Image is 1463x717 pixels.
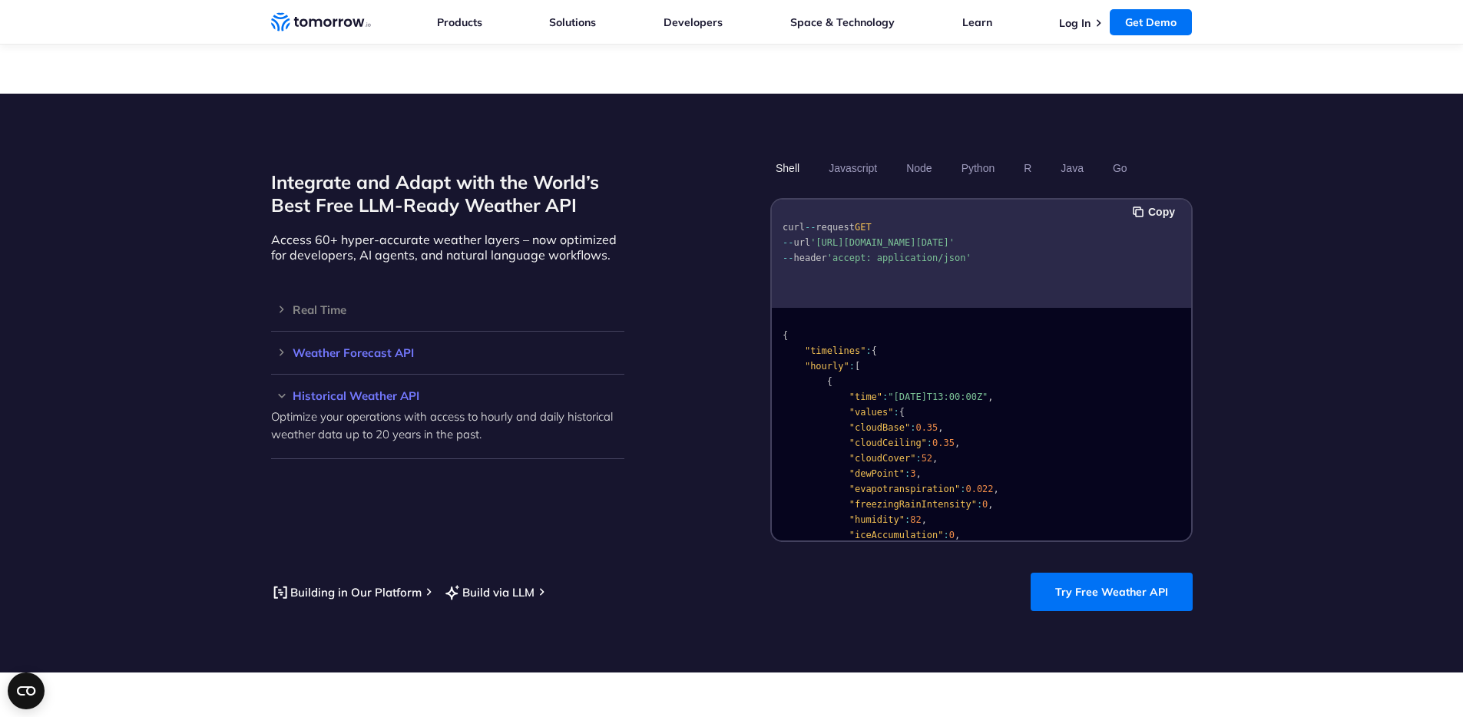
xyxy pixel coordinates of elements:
[965,484,993,494] span: 0.022
[804,345,865,356] span: "timelines"
[549,15,596,29] a: Solutions
[962,15,992,29] a: Learn
[854,361,859,372] span: [
[664,15,723,29] a: Developers
[271,583,422,602] a: Building in Our Platform
[783,237,793,248] span: --
[960,484,965,494] span: :
[926,438,932,448] span: :
[849,530,943,540] span: "iceAccumulation"
[271,11,371,34] a: Home link
[938,422,943,433] span: ,
[1110,9,1192,35] a: Get Demo
[955,155,1000,181] button: Python
[1059,16,1091,30] a: Log In
[854,222,871,233] span: GET
[849,468,904,479] span: "dewPoint"
[988,392,993,402] span: ,
[976,499,981,510] span: :
[988,499,993,510] span: ,
[804,222,815,233] span: --
[866,345,871,356] span: :
[932,438,955,448] span: 0.35
[910,514,921,525] span: 82
[783,222,805,233] span: curl
[932,453,938,464] span: ,
[849,361,854,372] span: :
[915,453,921,464] span: :
[793,253,826,263] span: header
[849,514,904,525] span: "humidity"
[921,514,926,525] span: ,
[910,468,915,479] span: 3
[849,499,976,510] span: "freezingRainIntensity"
[849,484,960,494] span: "evapotranspiration"
[810,237,955,248] span: '[URL][DOMAIN_NAME][DATE]'
[437,15,482,29] a: Products
[271,170,624,216] h2: Integrate and Adapt with the World’s Best Free LLM-Ready Weather API
[271,408,624,443] p: Optimize your operations with access to hourly and daily historical weather data up to 20 years i...
[793,237,810,248] span: url
[1055,155,1089,181] button: Java
[899,407,904,418] span: {
[955,438,960,448] span: ,
[1018,155,1037,181] button: R
[271,390,624,401] h3: Historical Weather API
[849,392,882,402] span: "time"
[826,376,832,387] span: {
[888,392,988,402] span: "[DATE]T13:00:00Z"
[904,468,909,479] span: :
[804,361,849,372] span: "hourly"
[849,438,926,448] span: "cloudCeiling"
[783,330,788,341] span: {
[816,222,855,233] span: request
[823,155,882,181] button: Javascript
[849,422,909,433] span: "cloudBase"
[993,484,998,494] span: ,
[849,453,915,464] span: "cloudCover"
[443,583,535,602] a: Build via LLM
[826,253,971,263] span: 'accept: application/json'
[1133,203,1180,220] button: Copy
[271,304,624,316] h3: Real Time
[271,347,624,358] h3: Weather Forecast API
[790,15,895,29] a: Space & Technology
[783,253,793,263] span: --
[955,530,960,540] span: ,
[770,155,805,181] button: Shell
[893,407,899,418] span: :
[8,672,45,709] button: Open CMP widget
[943,530,948,540] span: :
[271,232,624,263] p: Access 60+ hyper-accurate weather layers – now optimized for developers, AI agents, and natural l...
[915,422,938,433] span: 0.35
[910,422,915,433] span: :
[915,468,921,479] span: ,
[901,155,937,181] button: Node
[904,514,909,525] span: :
[948,530,954,540] span: 0
[849,407,893,418] span: "values"
[882,392,888,402] span: :
[982,499,988,510] span: 0
[921,453,932,464] span: 52
[871,345,876,356] span: {
[1031,573,1193,611] a: Try Free Weather API
[1107,155,1132,181] button: Go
